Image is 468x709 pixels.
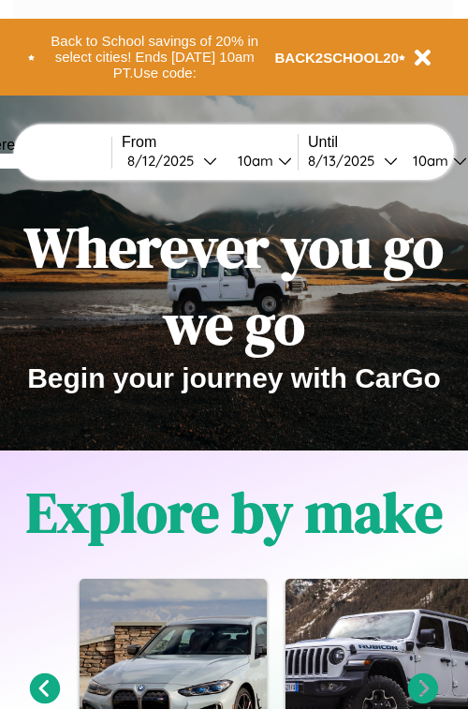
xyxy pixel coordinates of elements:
div: 8 / 12 / 2025 [127,152,203,170]
button: 8/12/2025 [122,151,223,170]
div: 10am [403,152,453,170]
h1: Explore by make [26,474,443,551]
button: Back to School savings of 20% in select cities! Ends [DATE] 10am PT.Use code: [35,28,275,86]
b: BACK2SCHOOL20 [275,50,400,66]
label: From [122,134,298,151]
button: 10am [223,151,298,170]
div: 10am [228,152,278,170]
div: 8 / 13 / 2025 [308,152,384,170]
